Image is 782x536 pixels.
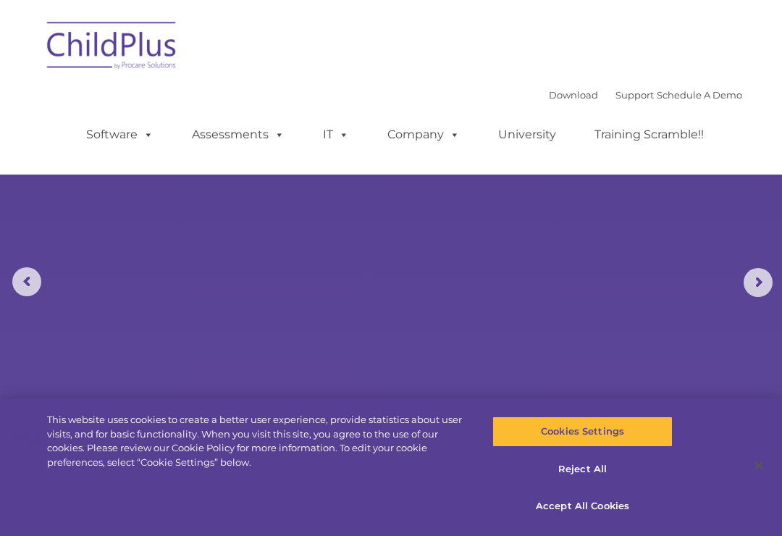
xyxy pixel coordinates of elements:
[47,413,469,469] div: This website uses cookies to create a better user experience, provide statistics about user visit...
[549,89,598,101] a: Download
[72,120,168,149] a: Software
[40,12,185,84] img: ChildPlus by Procare Solutions
[308,120,363,149] a: IT
[743,450,775,482] button: Close
[580,120,718,149] a: Training Scramble!!
[492,454,672,485] button: Reject All
[373,120,474,149] a: Company
[549,89,742,101] font: |
[177,120,299,149] a: Assessments
[492,491,672,522] button: Accept All Cookies
[492,416,672,447] button: Cookies Settings
[657,89,742,101] a: Schedule A Demo
[615,89,654,101] a: Support
[484,120,571,149] a: University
